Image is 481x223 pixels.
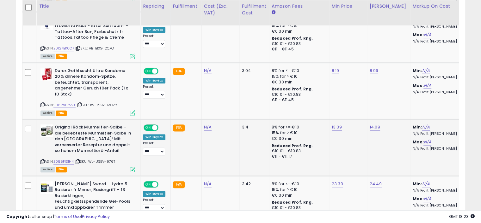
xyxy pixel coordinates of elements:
small: Amazon Fees. [272,10,275,15]
span: 2025-08-10 18:23 GMT [449,213,475,220]
p: N/A Profit [PERSON_NAME] [413,188,465,193]
div: 15% for > €10 [272,130,324,136]
a: 13.39 [332,124,342,130]
span: FBA [56,110,67,116]
a: B082VP752X [53,102,76,108]
b: Reduced Prof. Rng. [272,36,313,41]
div: €10.01 - €10.83 [272,92,324,97]
div: 3.4 [242,124,264,130]
a: 14.09 [370,124,380,130]
b: Min: [413,181,422,187]
div: seller snap | | [6,214,110,220]
a: B0127BK0OK [53,46,74,51]
div: Preset: [143,85,165,99]
div: 8% for <= €10 [272,124,324,130]
div: €11 - €11.45 [272,47,324,52]
span: OFF [157,181,168,187]
div: ASIN: [40,68,135,115]
th: The percentage added to the cost of goods (COGS) that forms the calculator for Min & Max prices. [410,0,470,25]
b: TattooMed Tattoo-Pflege fr ttowierte Haut - After Sun 100ml - Tattoo-After Sun, Farbschutz fr Tat... [55,17,132,42]
a: N/A [423,139,431,145]
b: [PERSON_NAME] Sword - Hydro 5 Rasierer fr Mnner, Rasiergriff + 13 Rasierklingen, Feuchtigkeitsspe... [55,181,132,212]
a: Privacy Policy [82,213,110,220]
div: 3.04 [242,68,264,74]
a: N/A [204,124,212,130]
small: FBA [173,68,185,75]
a: 24.49 [370,181,382,187]
span: ON [144,181,152,187]
span: FBA [56,167,67,172]
div: Win BuyBox [143,78,165,83]
a: N/A [422,181,429,187]
a: B085F1S1H4 [53,159,74,164]
div: €0.30 min [272,136,324,141]
p: N/A Profit [PERSON_NAME] [413,24,465,29]
p: N/A Profit [PERSON_NAME] [413,39,465,44]
img: 51jI5pixvzL._SL40_.jpg [40,124,53,137]
b: Reduced Prof. Rng. [272,200,313,205]
div: Preset: [143,141,165,155]
b: Max: [413,196,424,202]
div: €10.01 - €10.83 [272,148,324,154]
a: 8.99 [370,68,379,74]
a: Terms of Use [54,213,81,220]
div: 15% for > €10 [272,187,324,193]
div: €11 - €11.45 [272,97,324,103]
a: 8.19 [332,68,339,74]
div: Repricing [143,3,168,10]
div: 15% for > €10 [272,74,324,79]
div: 3.42 [242,181,264,187]
span: All listings currently available for purchase on Amazon [40,54,55,59]
p: N/A Profit [PERSON_NAME] [413,132,465,136]
span: All listings currently available for purchase on Amazon [40,110,55,116]
div: Win BuyBox [143,191,165,197]
b: Durex Gefhlsecht Ultra Kondome 20% dnnere Kondom-Spitze, befeuchtet, transparent, angenehmer Geru... [55,68,132,99]
div: €0.30 min [272,79,324,85]
div: Win BuyBox [143,27,165,33]
div: Amazon Fees [272,3,326,10]
div: €0.30 min [272,193,324,198]
div: Preset: [143,34,165,48]
span: ON [144,68,152,74]
img: 51xd0E5bd3L._SL40_.jpg [40,181,53,194]
div: ASIN: [40,17,135,58]
div: Markup on Cost [413,3,467,10]
div: Fulfillment Cost [242,3,266,16]
a: N/A [204,68,212,74]
b: Min: [413,124,422,130]
span: OFF [157,68,168,74]
span: All listings currently available for purchase on Amazon [40,167,55,172]
div: Preset: [143,198,165,212]
strong: Copyright [6,213,29,220]
a: N/A [423,32,431,38]
p: N/A Profit [PERSON_NAME] [413,90,465,95]
a: N/A [423,82,431,89]
b: Original Röck Murmeltier-Salbe – die beliebteste Murmeltier-Salbe in den [GEOGRAPHIC_DATA]! Mit v... [55,124,132,155]
b: Max: [413,82,424,89]
div: ASIN: [40,124,135,171]
div: Fulfillment [173,3,199,10]
b: Min: [413,68,422,74]
b: Reduced Prof. Rng. [272,86,313,92]
div: Cost (Exc. VAT) [204,3,237,16]
img: 51rKXAo+9WL._SL40_.jpg [40,68,53,81]
a: N/A [422,68,429,74]
a: N/A [422,124,429,130]
small: FBA [173,124,185,131]
div: €10.01 - €10.83 [272,41,324,47]
span: OFF [157,125,168,130]
div: €11 - €11.17 [272,154,324,159]
span: | SKU: AB-BIXG-2CXO [75,46,114,51]
p: N/A Profit [PERSON_NAME] [413,147,465,151]
a: 23.39 [332,181,343,187]
div: Win BuyBox [143,134,165,140]
p: N/A Profit [PERSON_NAME] [413,75,465,80]
p: N/A Profit [PERSON_NAME] [413,203,465,208]
div: 8% for <= €10 [272,68,324,74]
a: N/A [423,196,431,202]
div: [PERSON_NAME] [370,3,407,10]
b: Max: [413,139,424,145]
span: FBA [56,54,67,59]
span: | SKU: 1W-PGJZ-MOZY [77,102,117,108]
b: Reduced Prof. Rng. [272,143,313,148]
